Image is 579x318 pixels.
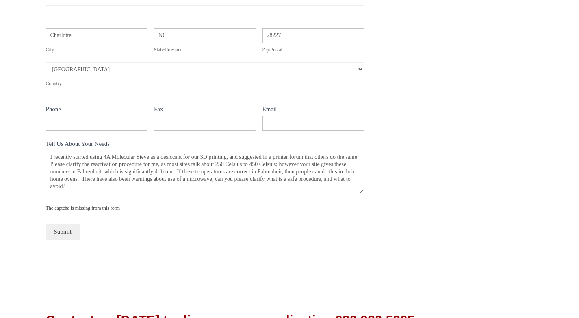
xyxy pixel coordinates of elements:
[46,204,364,212] div: The captcha is missing from this form
[46,151,364,193] textarea: I recently started using 4A Molecular Sieve
[262,46,364,54] div: Zip/Postal
[46,139,364,151] label: Tell Us About Your Needs
[262,104,364,116] label: Email
[154,104,256,116] label: Fax
[46,46,148,54] div: City
[154,46,256,54] div: State/Province
[46,79,364,88] div: Country
[46,104,148,116] label: Phone
[46,224,80,239] button: Submit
